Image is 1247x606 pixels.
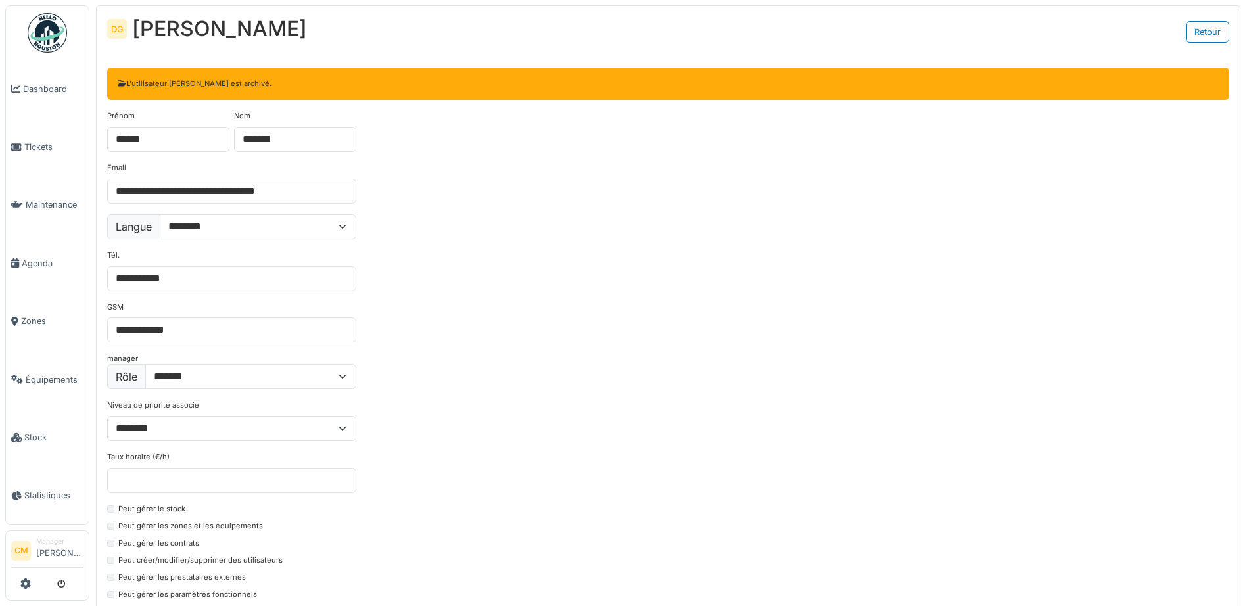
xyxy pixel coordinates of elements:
[107,364,146,389] label: Rôle
[24,431,83,444] span: Stock
[26,373,83,386] span: Équipements
[6,60,89,118] a: Dashboard
[36,536,83,546] div: Manager
[107,452,170,463] label: Taux horaire (€/h)
[6,176,89,234] a: Maintenance
[118,503,185,515] label: Peut gérer le stock
[22,257,83,269] span: Agenda
[6,350,89,408] a: Équipements
[6,118,89,175] a: Tickets
[118,538,199,549] label: Peut gérer les contrats
[23,83,83,95] span: Dashboard
[118,572,246,583] label: Peut gérer les prestataires externes
[21,315,83,327] span: Zones
[26,198,83,211] span: Maintenance
[132,16,307,41] div: [PERSON_NAME]
[36,536,83,565] li: [PERSON_NAME]
[1186,21,1229,43] a: Retour
[28,13,67,53] img: Badge_color-CXgf-gQk.svg
[107,214,160,239] label: Langue
[11,541,31,561] li: CM
[107,250,120,261] label: Tél.
[24,141,83,153] span: Tickets
[107,302,124,313] label: GSM
[118,555,283,566] label: Peut créer/modifier/supprimer des utilisateurs
[118,589,257,600] label: Peut gérer les paramètres fonctionnels
[6,467,89,524] a: Statistiques
[24,489,83,501] span: Statistiques
[6,234,89,292] a: Agenda
[107,110,135,122] label: Prénom
[118,521,263,532] label: Peut gérer les zones et les équipements
[234,110,250,122] label: Nom
[107,19,127,39] div: DG
[11,536,83,568] a: CM Manager[PERSON_NAME]
[6,292,89,350] a: Zones
[107,162,126,174] label: Email
[107,400,199,411] label: Niveau de priorité associé
[6,408,89,466] a: Stock
[107,68,1229,100] div: L'utilisateur [PERSON_NAME] est archivé.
